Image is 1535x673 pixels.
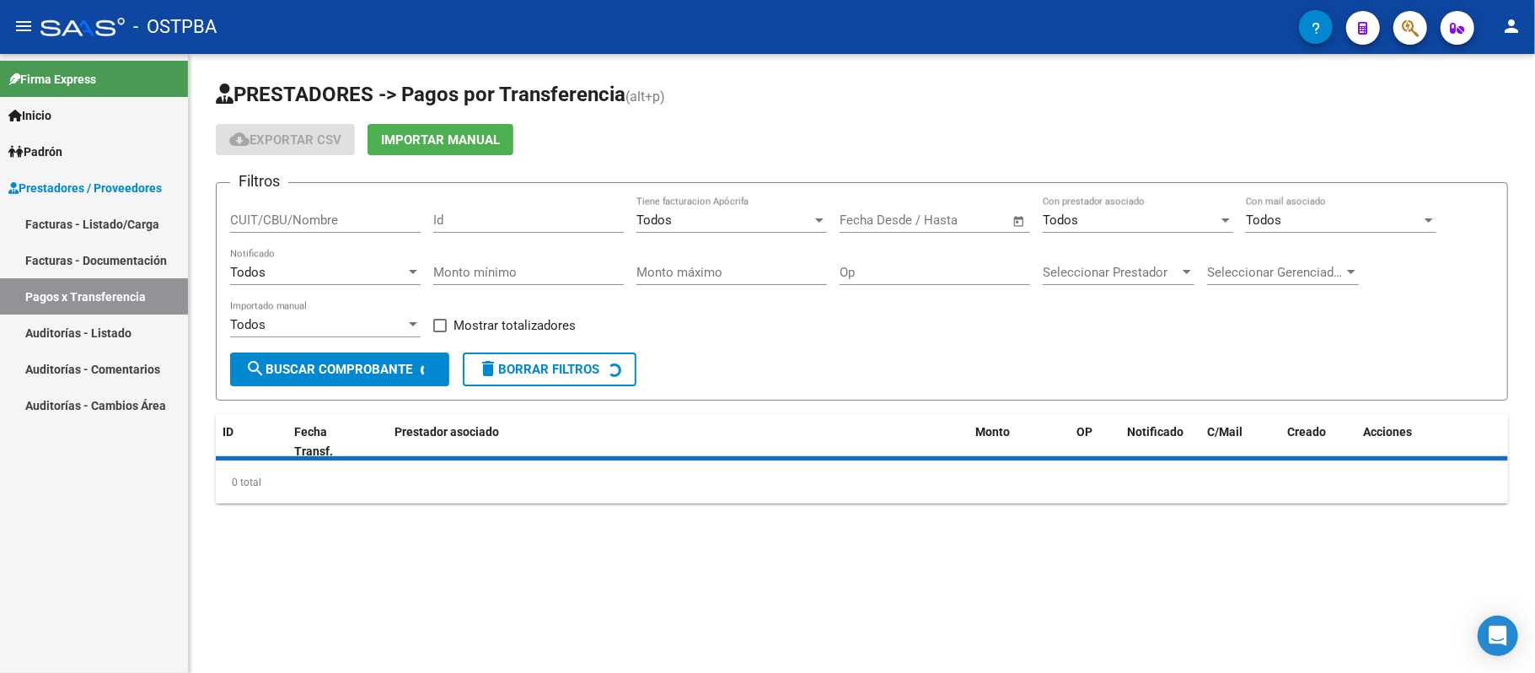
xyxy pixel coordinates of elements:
[245,358,266,379] mat-icon: search
[1070,414,1120,470] datatable-header-cell: OP
[216,83,625,106] span: PRESTADORES -> Pagos por Transferencia
[8,179,162,197] span: Prestadores / Proveedores
[230,265,266,280] span: Todos
[230,353,449,386] button: Buscar Comprobante
[8,70,96,89] span: Firma Express
[1363,425,1412,439] span: Acciones
[245,362,412,377] span: Buscar Comprobante
[923,213,1005,228] input: Fecha fin
[478,362,599,377] span: Borrar Filtros
[1280,414,1356,470] datatable-header-cell: Creado
[969,414,1070,470] datatable-header-cell: Monto
[133,8,217,46] span: - OSTPBA
[1246,213,1281,228] span: Todos
[1120,414,1200,470] datatable-header-cell: Notificado
[1043,265,1179,280] span: Seleccionar Prestador
[1010,212,1029,231] button: Open calendar
[1287,425,1326,439] span: Creado
[1127,425,1183,439] span: Notificado
[1356,414,1508,470] datatable-header-cell: Acciones
[1207,265,1344,280] span: Seleccionar Gerenciador
[381,132,500,148] span: Importar Manual
[463,353,636,386] button: Borrar Filtros
[394,425,499,439] span: Prestador asociado
[975,425,1010,439] span: Monto
[1478,616,1518,656] div: Open Intercom Messenger
[1200,414,1280,470] datatable-header-cell: C/Mail
[1207,425,1242,439] span: C/Mail
[1076,425,1092,439] span: OP
[216,124,355,155] button: Exportar CSV
[625,89,665,105] span: (alt+p)
[223,425,233,439] span: ID
[216,461,1508,503] div: 0 total
[230,317,266,332] span: Todos
[1043,213,1078,228] span: Todos
[368,124,513,155] button: Importar Manual
[636,213,672,228] span: Todos
[8,143,62,161] span: Padrón
[1501,16,1522,36] mat-icon: person
[13,16,34,36] mat-icon: menu
[8,106,51,125] span: Inicio
[229,129,250,149] mat-icon: cloud_download
[388,414,969,470] datatable-header-cell: Prestador asociado
[287,414,363,470] datatable-header-cell: Fecha Transf.
[294,425,333,458] span: Fecha Transf.
[230,170,288,193] h3: Filtros
[454,315,576,336] span: Mostrar totalizadores
[478,358,498,379] mat-icon: delete
[840,213,908,228] input: Fecha inicio
[229,132,341,148] span: Exportar CSV
[216,414,287,470] datatable-header-cell: ID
